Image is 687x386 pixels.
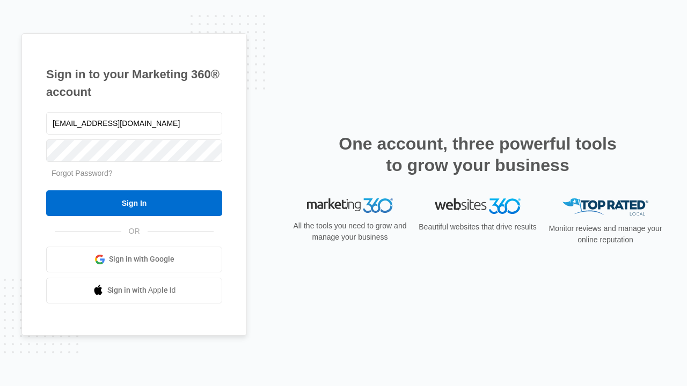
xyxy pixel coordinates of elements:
[335,133,620,176] h2: One account, three powerful tools to grow your business
[46,112,222,135] input: Email
[307,198,393,213] img: Marketing 360
[109,254,174,265] span: Sign in with Google
[52,169,113,177] a: Forgot Password?
[107,285,176,296] span: Sign in with Apple Id
[46,247,222,272] a: Sign in with Google
[46,65,222,101] h1: Sign in to your Marketing 360® account
[545,223,666,246] p: Monitor reviews and manage your online reputation
[46,278,222,303] a: Sign in with Apple Id
[290,220,410,243] p: All the tools you need to grow and manage your business
[121,226,148,237] span: OR
[435,198,521,214] img: Websites 360
[418,221,538,233] p: Beautiful websites that drive results
[562,198,648,216] img: Top Rated Local
[46,190,222,216] input: Sign In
